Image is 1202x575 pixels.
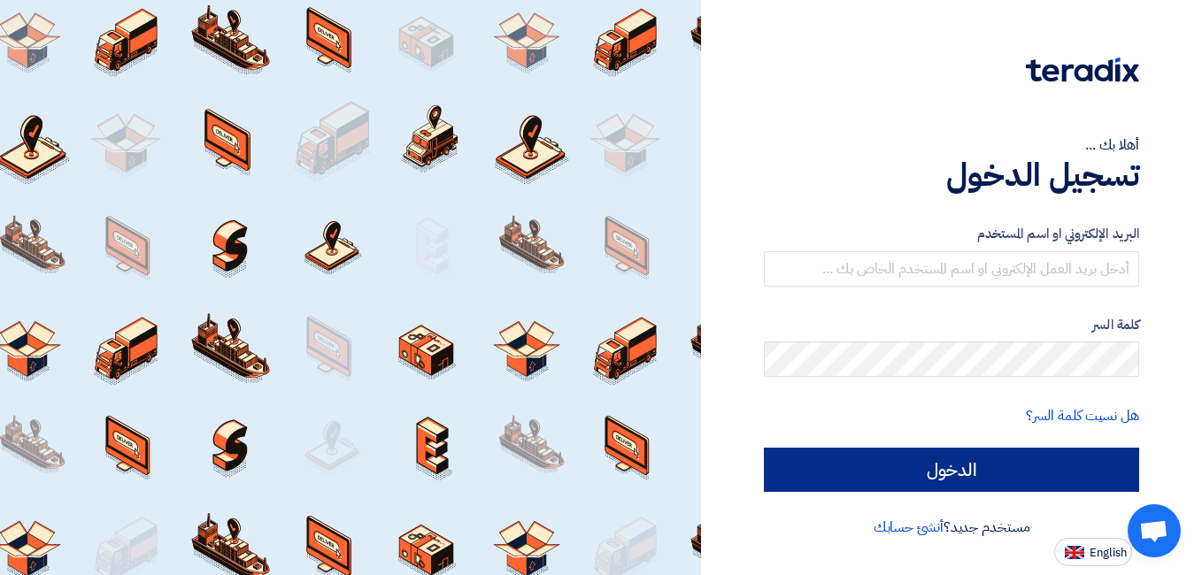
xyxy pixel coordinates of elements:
[764,517,1139,538] div: مستخدم جديد؟
[1026,405,1139,426] a: هل نسيت كلمة السر؟
[1065,546,1084,559] img: en-US.png
[764,224,1139,244] label: البريد الإلكتروني او اسم المستخدم
[764,315,1139,335] label: كلمة السر
[764,448,1139,492] input: الدخول
[874,517,944,538] a: أنشئ حسابك
[1054,538,1132,566] button: English
[1090,547,1127,559] span: English
[1128,504,1181,557] a: Open chat
[1026,57,1139,82] img: Teradix logo
[764,156,1139,195] h1: تسجيل الدخول
[764,134,1139,156] div: أهلا بك ...
[764,251,1139,287] input: أدخل بريد العمل الإلكتروني او اسم المستخدم الخاص بك ...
